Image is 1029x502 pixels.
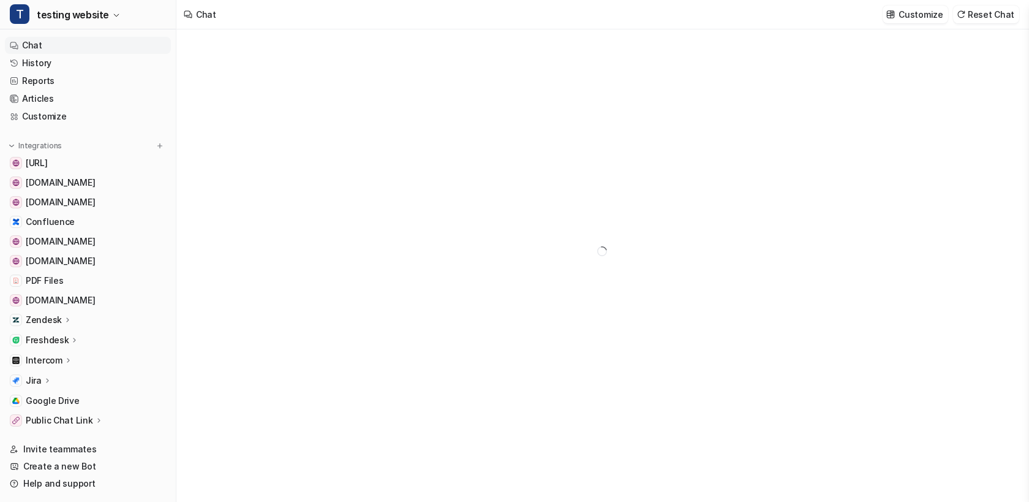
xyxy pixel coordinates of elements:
img: www.eesel.ai [12,159,20,167]
a: www.cardekho.com[DOMAIN_NAME] [5,292,171,309]
a: www.eesel.ai[URL] [5,154,171,172]
img: reset [957,10,965,19]
span: [URL] [26,157,48,169]
p: Zendesk [26,314,62,326]
img: PDF Files [12,277,20,284]
p: Intercom [26,354,62,367]
span: [DOMAIN_NAME] [26,235,95,248]
img: menu_add.svg [156,142,164,150]
span: [DOMAIN_NAME] [26,196,95,208]
div: Chat [196,8,216,21]
span: [DOMAIN_NAME] [26,294,95,306]
a: History [5,55,171,72]
img: careers-nri3pl.com [12,257,20,265]
img: customize [886,10,895,19]
a: nri3pl.com[DOMAIN_NAME] [5,233,171,250]
span: Confluence [26,216,75,228]
img: Confluence [12,218,20,226]
span: testing website [37,6,109,23]
a: Google DriveGoogle Drive [5,392,171,409]
img: nri3pl.com [12,238,20,245]
span: [DOMAIN_NAME] [26,255,95,267]
p: Freshdesk [26,334,69,346]
span: PDF Files [26,275,63,287]
img: expand menu [7,142,16,150]
a: Create a new Bot [5,458,171,475]
img: www.cardekho.com [12,297,20,304]
span: [DOMAIN_NAME] [26,177,95,189]
span: Google Drive [26,395,80,407]
a: Invite teammates [5,441,171,458]
img: Google Drive [12,397,20,405]
a: Reports [5,72,171,89]
img: Intercom [12,357,20,364]
button: Integrations [5,140,66,152]
img: Zendesk [12,316,20,324]
button: Customize [883,6,948,23]
p: Jira [26,375,42,387]
p: Public Chat Link [26,414,93,427]
a: PDF FilesPDF Files [5,272,171,289]
a: careers-nri3pl.com[DOMAIN_NAME] [5,253,171,270]
a: Chat [5,37,171,54]
img: Freshdesk [12,337,20,344]
img: Public Chat Link [12,417,20,424]
p: Customize [899,8,943,21]
img: Jira [12,377,20,384]
a: Articles [5,90,171,107]
a: Customize [5,108,171,125]
img: support.bikesonline.com.au [12,199,20,206]
span: T [10,4,29,24]
a: ConfluenceConfluence [5,213,171,230]
img: support.coursiv.io [12,179,20,186]
a: Help and support [5,475,171,492]
p: Integrations [18,141,62,151]
a: support.coursiv.io[DOMAIN_NAME] [5,174,171,191]
a: support.bikesonline.com.au[DOMAIN_NAME] [5,194,171,211]
button: Reset Chat [953,6,1019,23]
